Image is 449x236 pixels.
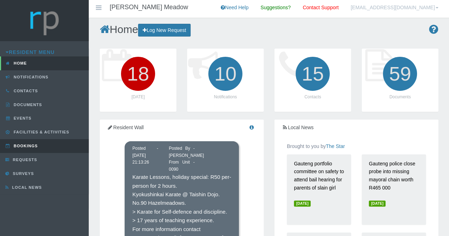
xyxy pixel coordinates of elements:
[12,116,32,120] span: Events
[107,94,169,100] p: [DATE]
[194,94,257,100] p: Notifications
[127,145,164,166] div: Posted - [DATE] 21:13:26
[369,94,431,100] p: Documents
[369,201,385,207] span: [DATE]
[11,171,34,176] span: Surveys
[274,49,351,111] a: 15 Contacts
[164,145,200,173] div: Posted By - [PERSON_NAME] From Unit - 0090
[100,23,438,37] h2: Home
[12,144,38,148] span: Bookings
[294,160,344,195] p: Gauteng portfolio committee on safety to attend bail hearing for parents of slain girl
[12,103,42,107] span: Documents
[6,49,55,55] a: Resident Menu
[369,160,419,195] p: Gauteng police close probe into missing mayoral chain worth R465 000
[281,94,344,100] p: Contacts
[110,4,188,11] h4: [PERSON_NAME] Meadow
[118,54,158,94] i: 18
[362,154,426,225] a: Gauteng police close probe into missing mayoral chain worth R465 000 [DATE]
[293,54,333,94] i: 15
[380,54,420,94] i: 59
[287,142,426,150] p: Brought to you by
[362,49,438,111] a: 59 Documents
[12,61,27,65] span: Home
[187,49,264,111] a: 10 Notifications
[138,24,191,37] a: Log New Request
[12,130,69,134] span: Facilities & Activities
[11,158,37,162] span: Requests
[12,89,38,93] span: Contacts
[294,201,311,207] span: [DATE]
[12,75,49,79] span: Notifications
[107,125,257,130] h5: Resident Wall
[326,143,345,149] a: The Star
[287,154,351,225] a: Gauteng portfolio committee on safety to attend bail hearing for parents of slain girl [DATE]
[206,54,245,94] i: 10
[10,185,42,190] span: Local News
[281,125,431,130] h5: Local News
